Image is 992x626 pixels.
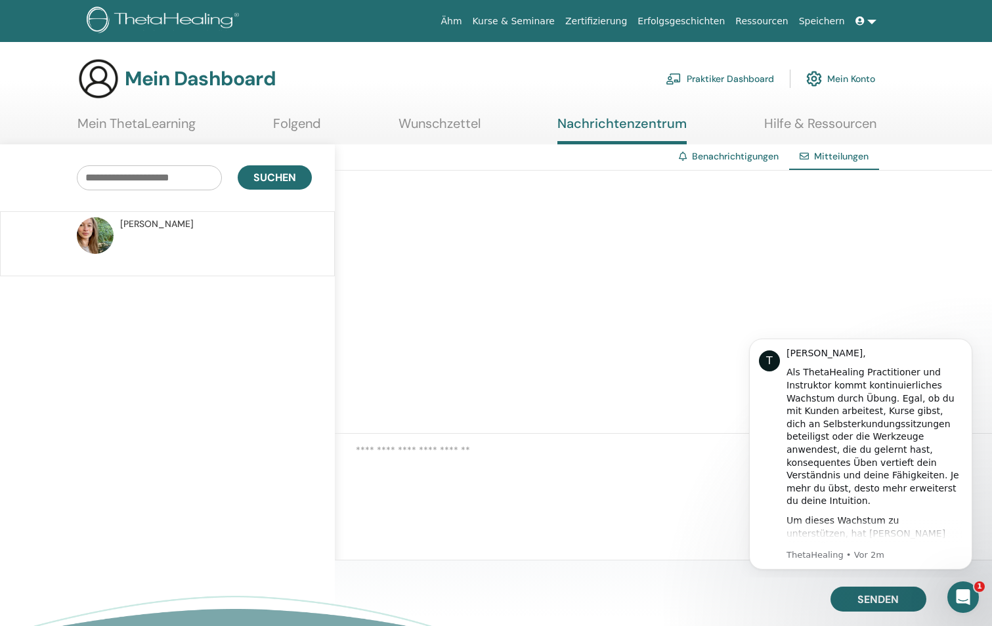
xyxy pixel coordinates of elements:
[764,115,876,141] a: Hilfe & Ressourcen
[77,58,119,100] img: generic-user-icon.jpg
[57,188,233,406] div: Um dieses Wachstum zu unterstützen, hat [PERSON_NAME] eine Reihe von entwickelt, die Ihnen helfen...
[467,9,560,33] a: Kurse & Seminare
[399,115,481,141] a: Wunschzettel
[632,9,730,33] a: Erfolgsgeschichten
[238,165,312,190] button: Suchen
[794,9,850,33] a: Speichern
[125,67,276,91] h3: Mein Dashboard
[57,214,192,238] a: Enhancement-Seminaren
[827,73,875,85] font: Mein Konto
[974,581,985,592] span: 1
[557,115,687,144] a: Nachrichtenzentrum
[57,222,233,234] p: Nachricht von ThetaHealing, gesendet vor 2m
[806,68,822,90] img: cog.svg
[830,587,926,612] button: Senden
[77,115,196,141] a: Mein ThetaLearning
[560,9,632,33] a: Zertifizierung
[729,327,992,577] iframe: Intercom notifications Nachricht
[687,73,774,85] font: Praktiker Dashboard
[814,150,869,162] span: Mitteilungen
[435,9,467,33] a: Ähm
[857,593,899,606] span: Senden
[120,217,194,231] span: [PERSON_NAME]
[666,64,774,93] a: Praktiker Dashboard
[87,7,244,36] img: logo.png
[947,581,979,613] iframe: Intercom live chat
[692,150,779,162] a: Benachrichtigungen
[253,171,296,184] span: Suchen
[666,73,681,85] img: chalkboard-teacher.svg
[273,115,321,141] a: Folgend
[77,217,114,254] img: default.jpg
[730,9,793,33] a: Ressourcen
[806,64,875,93] a: Mein Konto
